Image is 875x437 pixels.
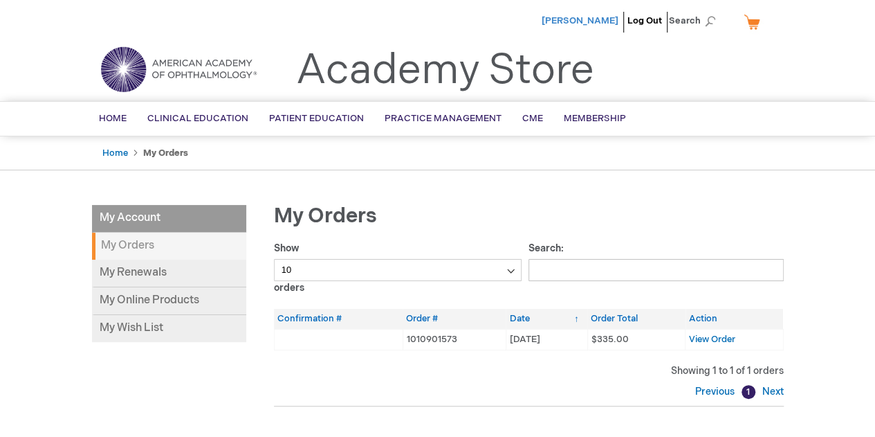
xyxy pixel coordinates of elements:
th: Confirmation #: activate to sort column ascending [274,309,403,329]
th: Action: activate to sort column ascending [685,309,783,329]
th: Order Total: activate to sort column ascending [587,309,685,329]
label: Show orders [274,242,522,294]
div: Showing 1 to 1 of 1 orders [274,364,784,378]
span: Patient Education [269,113,364,124]
td: 1010901573 [403,329,506,350]
input: Search: [528,259,784,281]
th: Date: activate to sort column ascending [506,309,587,329]
span: Practice Management [385,113,501,124]
span: My Orders [274,204,377,229]
select: Showorders [274,259,522,281]
a: [PERSON_NAME] [542,15,618,26]
span: Membership [564,113,626,124]
a: View Order [689,334,735,345]
span: Search [669,7,721,35]
span: Clinical Education [147,113,248,124]
a: My Online Products [92,287,246,315]
a: Next [759,386,784,398]
a: Log Out [627,15,662,26]
td: [DATE] [506,329,587,350]
a: Home [102,148,128,159]
a: Previous [695,386,738,398]
span: CME [522,113,543,124]
strong: My Orders [92,233,246,260]
a: Academy Store [296,46,594,96]
strong: My Orders [143,148,188,159]
span: $335.00 [591,334,629,345]
a: My Renewals [92,260,246,287]
th: Order #: activate to sort column ascending [403,309,506,329]
span: Home [99,113,127,124]
a: My Wish List [92,315,246,342]
a: 1 [742,385,755,399]
label: Search: [528,242,784,276]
